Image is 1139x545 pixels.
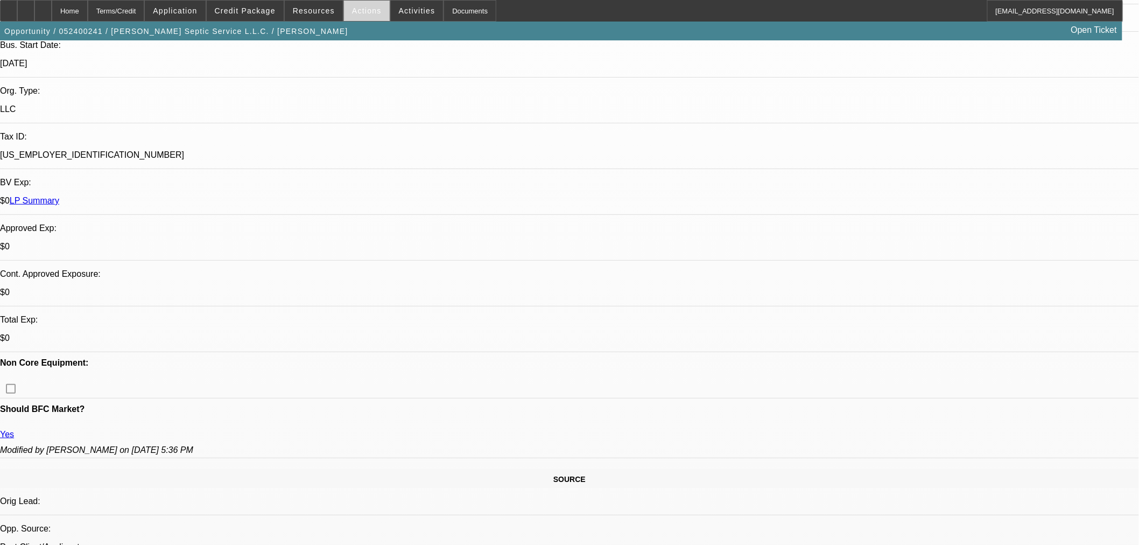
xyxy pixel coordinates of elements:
button: Application [145,1,205,21]
span: Opportunity / 052400241 / [PERSON_NAME] Septic Service L.L.C. / [PERSON_NAME] [4,27,348,36]
button: Resources [285,1,343,21]
span: SOURCE [553,475,586,484]
button: Activities [391,1,444,21]
span: Credit Package [215,6,276,15]
span: Resources [293,6,335,15]
span: Application [153,6,197,15]
a: LP Summary [10,196,59,205]
span: Actions [352,6,382,15]
button: Credit Package [207,1,284,21]
span: Activities [399,6,435,15]
button: Actions [344,1,390,21]
a: Open Ticket [1067,21,1121,39]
